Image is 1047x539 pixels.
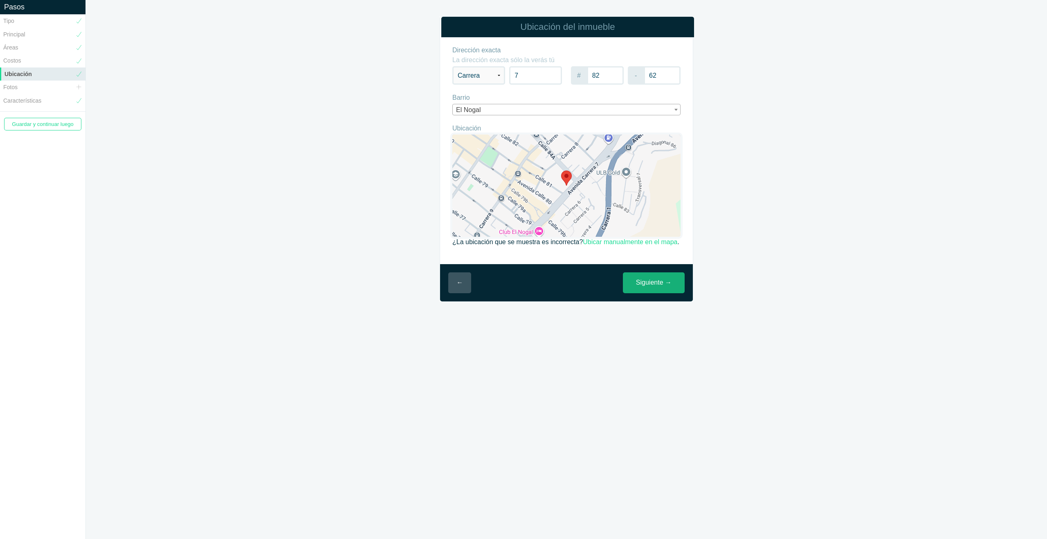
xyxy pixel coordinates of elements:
[452,93,681,103] label: Barrio
[509,66,562,85] input: 100
[452,55,681,65] span: La dirección exacta sólo la verás tú
[644,66,681,85] input: 55
[453,104,680,116] span: El Nogal
[441,17,694,38] legend: Ubicación del inmueble
[452,124,681,133] label: Ubicación
[452,45,681,65] label: Dirección exacta
[587,66,624,85] input: 8A
[448,272,471,293] a: ←
[623,272,685,293] a: Siguiente →
[628,66,644,85] span: -
[571,66,587,85] span: #
[452,104,681,115] span: El Nogal
[583,238,677,245] a: Ubicar manualmente en el mapa
[452,237,681,247] p: ¿La ubicación que se muestra es incorrecta? .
